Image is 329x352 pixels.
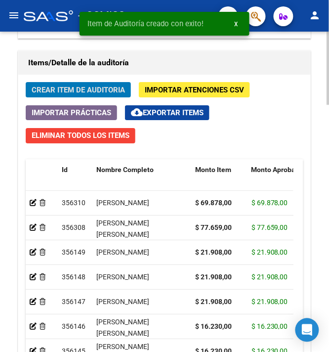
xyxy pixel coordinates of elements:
strong: $ 16.230,00 [195,322,232,330]
span: [PERSON_NAME] [96,273,149,281]
span: 356147 [62,298,85,306]
span: Id [62,166,68,174]
span: $ 16.230,00 [251,322,288,330]
span: 356148 [62,273,85,281]
strong: $ 21.908,00 [195,273,232,281]
span: $ 77.659,00 [251,223,288,231]
span: Nombre Completo [96,166,154,174]
datatable-header-cell: Monto Aprobado [247,159,317,203]
button: Crear Item de Auditoria [26,82,131,97]
button: Exportar Items [125,105,209,120]
span: [PERSON_NAME] [96,248,149,256]
span: 356146 [62,322,85,330]
span: Exportar Items [131,108,204,117]
span: Crear Item de Auditoria [32,86,125,94]
span: 356149 [62,248,85,256]
button: Importar Prácticas [26,105,117,120]
span: [PERSON_NAME] [PERSON_NAME] [96,318,149,337]
strong: $ 21.908,00 [195,248,232,256]
span: x [234,19,238,28]
datatable-header-cell: Id [58,159,92,203]
span: Monto Item [195,166,231,174]
span: [PERSON_NAME] [PERSON_NAME] [96,219,149,238]
button: Eliminar Todos los Items [26,128,135,143]
span: [PERSON_NAME] [96,199,149,207]
span: $ 21.908,00 [251,273,288,281]
span: Monto Aprobado [251,166,304,174]
strong: $ 21.908,00 [195,298,232,306]
span: $ 69.878,00 [251,199,288,207]
strong: $ 77.659,00 [195,223,232,231]
span: 356310 [62,199,85,207]
datatable-header-cell: Nombre Completo [92,159,191,203]
button: Importar Atenciones CSV [139,82,250,97]
strong: $ 69.878,00 [195,199,232,207]
span: $ 21.908,00 [251,298,288,306]
button: x [226,15,246,33]
mat-icon: cloud_download [131,106,143,118]
span: $ 21.908,00 [251,248,288,256]
span: Item de Auditoría creado con exito! [87,19,204,29]
mat-icon: person [309,9,321,21]
span: Importar Atenciones CSV [145,86,244,94]
div: Open Intercom Messenger [295,318,319,342]
span: [PERSON_NAME] [96,298,149,306]
datatable-header-cell: Monto Item [191,159,247,203]
span: Eliminar Todos los Items [32,131,129,140]
h1: Items/Detalle de la auditoría [28,55,301,71]
mat-icon: menu [8,9,20,21]
span: Importar Prácticas [32,108,111,117]
span: 356308 [62,223,85,231]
